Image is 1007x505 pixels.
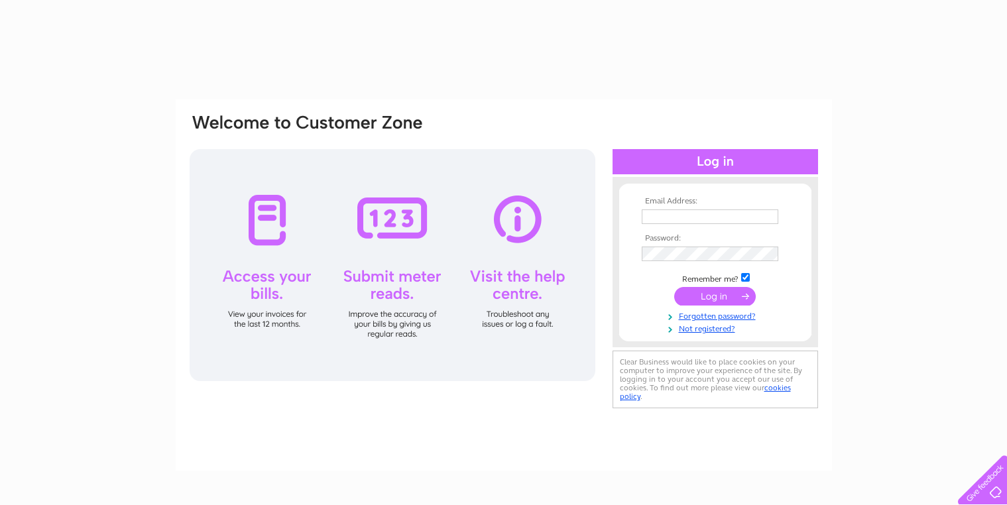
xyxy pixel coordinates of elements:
div: Clear Business would like to place cookies on your computer to improve your experience of the sit... [613,351,818,408]
a: Forgotten password? [642,309,792,321]
th: Email Address: [638,197,792,206]
th: Password: [638,234,792,243]
input: Submit [674,287,756,306]
a: Not registered? [642,321,792,334]
a: cookies policy [620,383,791,401]
td: Remember me? [638,271,792,284]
